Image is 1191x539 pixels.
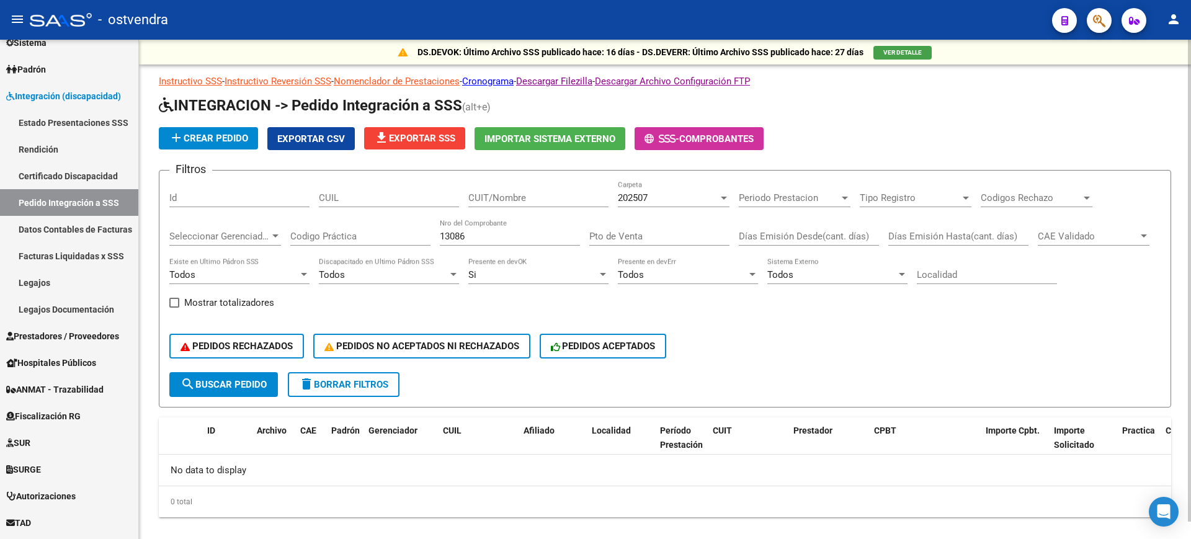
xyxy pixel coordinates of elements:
span: Prestador [793,425,832,435]
span: Borrar Filtros [299,379,388,390]
span: TAD [6,516,31,530]
button: Buscar Pedido [169,372,278,397]
datatable-header-cell: ID [202,417,252,472]
a: Descargar Filezilla [516,76,592,87]
datatable-header-cell: CAE [295,417,326,472]
span: Todos [767,269,793,280]
mat-icon: person [1166,12,1181,27]
span: SUR [6,436,30,450]
span: Buscar Pedido [181,379,267,390]
div: No data to display [159,455,1171,486]
span: Comprobantes [679,133,754,145]
span: CAE Validado [1038,231,1138,242]
datatable-header-cell: Archivo [252,417,295,472]
datatable-header-cell: CUIL [438,417,519,472]
span: PEDIDOS RECHAZADOS [181,341,293,352]
span: INTEGRACION -> Pedido Integración a SSS [159,97,462,114]
span: VER DETALLE [883,49,922,56]
span: Localidad [592,425,631,435]
span: CUIL [443,425,462,435]
mat-icon: file_download [374,130,389,145]
span: Archivo [257,425,287,435]
span: Tipo Registro [860,192,960,203]
a: Instructivo Reversión SSS [225,76,331,87]
div: 0 total [159,486,1171,517]
span: Todos [319,269,345,280]
span: PEDIDOS NO ACEPTADOS NI RECHAZADOS [324,341,519,352]
span: Si [468,269,476,280]
button: Borrar Filtros [288,372,399,397]
p: - - - - - [159,74,1171,88]
mat-icon: add [169,130,184,145]
button: Crear Pedido [159,127,258,149]
span: ID [207,425,215,435]
span: Importe Cpbt. [986,425,1040,435]
datatable-header-cell: Practica [1117,417,1161,472]
mat-icon: delete [299,376,314,391]
span: Importe Solicitado [1054,425,1094,450]
span: Importar Sistema Externo [484,133,615,145]
datatable-header-cell: CUIT [708,417,788,472]
span: Prestadores / Proveedores [6,329,119,343]
span: - ostvendra [98,6,168,33]
button: Exportar SSS [364,127,465,149]
span: Practica [1122,425,1155,435]
span: Padrón [6,63,46,76]
span: Hospitales Públicos [6,356,96,370]
a: Descargar Archivo Configuración FTP [595,76,750,87]
span: Padrón [331,425,360,435]
mat-icon: search [181,376,195,391]
a: Cronograma [462,76,514,87]
span: Exportar SSS [374,133,455,144]
datatable-header-cell: Afiliado [519,417,587,472]
span: Período Prestación [660,425,703,450]
button: -Comprobantes [635,127,764,150]
span: 202507 [618,192,648,203]
button: PEDIDOS ACEPTADOS [540,334,667,359]
datatable-header-cell: Gerenciador [364,417,438,472]
button: PEDIDOS RECHAZADOS [169,334,304,359]
span: Exportar CSV [277,133,345,145]
datatable-header-cell: Localidad [587,417,655,472]
span: Autorizaciones [6,489,76,503]
span: CPBT [874,425,896,435]
span: Afiliado [524,425,555,435]
p: DS.DEVOK: Último Archivo SSS publicado hace: 16 días - DS.DEVERR: Último Archivo SSS publicado ha... [417,45,863,59]
span: - [645,133,679,145]
mat-icon: menu [10,12,25,27]
datatable-header-cell: CPBT [869,417,981,472]
span: ANMAT - Trazabilidad [6,383,104,396]
datatable-header-cell: Prestador [788,417,869,472]
span: PEDIDOS ACEPTADOS [551,341,656,352]
button: Exportar CSV [267,127,355,150]
span: Crear Pedido [169,133,248,144]
span: Gerenciador [368,425,417,435]
button: VER DETALLE [873,46,932,60]
h3: Filtros [169,161,212,178]
datatable-header-cell: Importe Cpbt. [981,417,1049,472]
span: Fiscalización RG [6,409,81,423]
a: Nomenclador de Prestaciones [334,76,460,87]
span: Seleccionar Gerenciador [169,231,270,242]
span: Periodo Prestacion [739,192,839,203]
span: SURGE [6,463,41,476]
span: Codigos Rechazo [981,192,1081,203]
span: (alt+e) [462,101,491,113]
button: Importar Sistema Externo [475,127,625,150]
datatable-header-cell: Importe Solicitado [1049,417,1117,472]
span: CUIT [713,425,732,435]
span: Todos [169,269,195,280]
button: PEDIDOS NO ACEPTADOS NI RECHAZADOS [313,334,530,359]
span: Mostrar totalizadores [184,295,274,310]
span: Sistema [6,36,47,50]
a: Instructivo SSS [159,76,222,87]
span: Integración (discapacidad) [6,89,121,103]
datatable-header-cell: Padrón [326,417,364,472]
span: Todos [618,269,644,280]
datatable-header-cell: Período Prestación [655,417,708,472]
div: Open Intercom Messenger [1149,497,1179,527]
span: CAE [300,425,316,435]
